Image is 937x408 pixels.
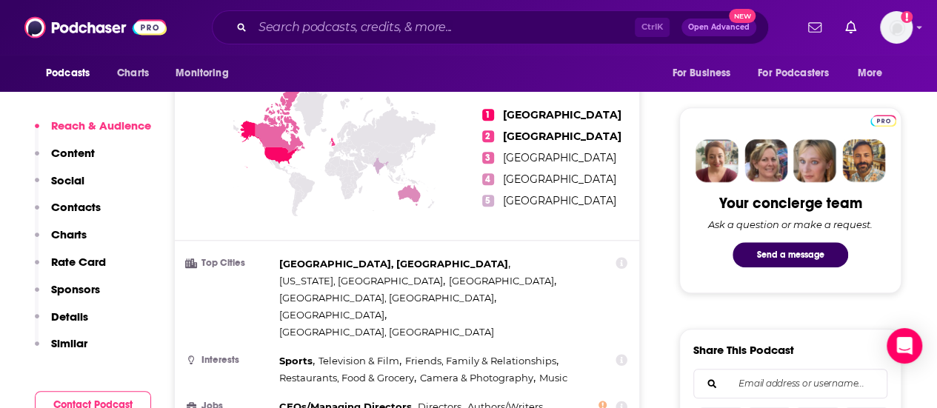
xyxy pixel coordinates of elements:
[279,275,443,287] span: [US_STATE], [GEOGRAPHIC_DATA]
[802,15,827,40] a: Show notifications dropdown
[24,13,167,41] img: Podchaser - Follow, Share and Rate Podcasts
[706,369,875,398] input: Email address or username...
[51,118,151,133] p: Reach & Audience
[482,109,494,121] span: 1
[847,59,901,87] button: open menu
[35,310,88,337] button: Details
[165,59,247,87] button: open menu
[901,11,913,23] svg: Add a profile image
[51,336,87,350] p: Similar
[672,63,730,84] span: For Business
[708,218,873,230] div: Ask a question or make a request.
[319,355,399,367] span: Television & Film
[880,11,913,44] button: Show profile menu
[449,272,556,290] span: ,
[503,173,616,186] span: [GEOGRAPHIC_DATA]
[46,63,90,84] span: Podcasts
[842,139,885,182] img: Jon Profile
[420,369,536,387] span: ,
[405,352,558,369] span: ,
[887,328,922,364] div: Open Intercom Messenger
[482,130,494,142] span: 2
[35,146,95,173] button: Content
[839,15,862,40] a: Show notifications dropdown
[793,139,836,182] img: Jules Profile
[279,369,416,387] span: ,
[253,16,635,39] input: Search podcasts, credits, & more...
[405,355,556,367] span: Friends, Family & Relationships
[51,310,88,324] p: Details
[279,255,510,272] span: ,
[696,139,738,182] img: Sydney Profile
[279,307,387,324] span: ,
[187,258,273,268] h3: Top Cities
[681,19,756,36] button: Open AdvancedNew
[35,282,100,310] button: Sponsors
[870,115,896,127] img: Podchaser Pro
[51,200,101,214] p: Contacts
[635,18,670,37] span: Ctrl K
[688,24,750,31] span: Open Advanced
[36,59,109,87] button: open menu
[117,63,149,84] span: Charts
[729,9,756,23] span: New
[870,113,896,127] a: Pro website
[880,11,913,44] span: Logged in as abasu
[51,227,87,241] p: Charts
[693,369,887,398] div: Search followers
[449,275,554,287] span: [GEOGRAPHIC_DATA]
[482,152,494,164] span: 3
[279,290,496,307] span: ,
[858,63,883,84] span: More
[693,343,794,357] h3: Share This Podcast
[880,11,913,44] img: User Profile
[482,173,494,185] span: 4
[279,372,414,384] span: Restaurants, Food & Grocery
[51,255,106,269] p: Rate Card
[35,173,84,201] button: Social
[35,255,106,282] button: Rate Card
[176,63,228,84] span: Monitoring
[35,200,101,227] button: Contacts
[51,173,84,187] p: Social
[733,242,848,267] button: Send a message
[539,372,567,384] span: Music
[503,194,616,207] span: [GEOGRAPHIC_DATA]
[279,326,494,338] span: [GEOGRAPHIC_DATA], [GEOGRAPHIC_DATA]
[35,118,151,146] button: Reach & Audience
[35,336,87,364] button: Similar
[187,355,273,365] h3: Interests
[758,63,829,84] span: For Podcasters
[279,258,508,270] span: [GEOGRAPHIC_DATA], [GEOGRAPHIC_DATA]
[107,59,158,87] a: Charts
[482,195,494,207] span: 5
[279,292,494,304] span: [GEOGRAPHIC_DATA], [GEOGRAPHIC_DATA]
[51,282,100,296] p: Sponsors
[503,130,621,143] span: [GEOGRAPHIC_DATA]
[319,352,401,369] span: ,
[420,372,533,384] span: Camera & Photography
[719,194,862,213] div: Your concierge team
[51,146,95,160] p: Content
[661,59,749,87] button: open menu
[503,108,621,121] span: [GEOGRAPHIC_DATA]
[279,309,384,321] span: [GEOGRAPHIC_DATA]
[212,10,769,44] div: Search podcasts, credits, & more...
[748,59,850,87] button: open menu
[279,355,313,367] span: Sports
[279,352,315,369] span: ,
[503,151,616,164] span: [GEOGRAPHIC_DATA]
[35,227,87,255] button: Charts
[744,139,787,182] img: Barbara Profile
[279,272,445,290] span: ,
